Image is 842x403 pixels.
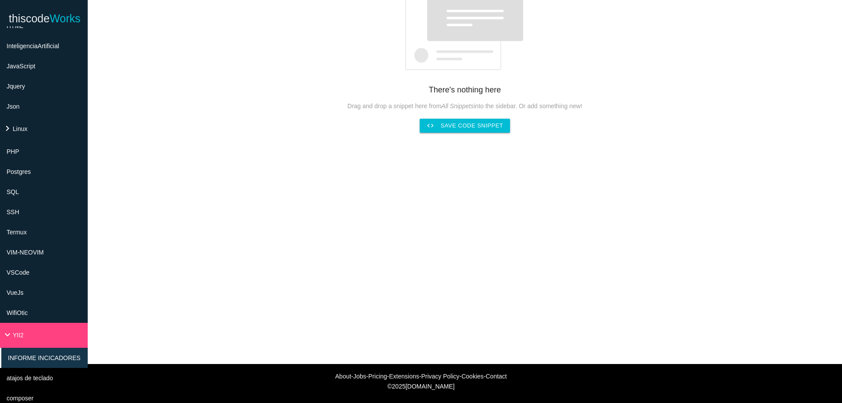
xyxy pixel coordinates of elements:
[50,12,80,25] span: Works
[421,373,459,380] a: Privacy Policy
[8,354,81,361] span: INFORME INCICADORES
[13,125,27,132] span: Linux
[7,289,23,296] span: VueJs
[7,375,53,382] span: atajos de teclado
[7,229,27,236] span: Termux
[7,168,31,175] span: Postgres
[7,83,25,90] span: Jquery
[2,329,13,340] i: keyboard_arrow_down
[7,249,44,256] span: VIM-NEOVIM
[392,383,406,390] span: 2025
[7,395,33,402] span: composer
[353,373,367,380] a: Jobs
[13,332,24,339] span: YII2
[420,119,510,133] a: codeSave code snippet
[7,148,19,155] span: PHP
[485,373,507,380] a: Contact
[2,123,13,134] i: keyboard_arrow_right
[389,373,419,380] a: Extensions
[7,103,20,110] span: Json
[368,373,387,380] a: Pricing
[441,103,474,110] i: All Snippets
[427,119,434,133] i: code
[7,209,19,216] span: SSH
[461,373,484,380] a: Cookies
[335,373,351,380] a: About
[114,103,816,110] p: Drag and drop a snippet here from into the sidebar. Or add something new!
[7,63,35,70] span: JavaScript
[140,383,702,390] div: © [DOMAIN_NAME]
[7,309,28,316] span: WifiOtic
[429,85,501,94] strong: There's nothing here
[7,269,29,276] span: VSCode
[4,373,838,380] div: - - - - - -
[9,4,81,32] a: thiscodeWorks
[7,188,19,195] span: SQL
[7,42,59,49] span: InteligenciaArtificial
